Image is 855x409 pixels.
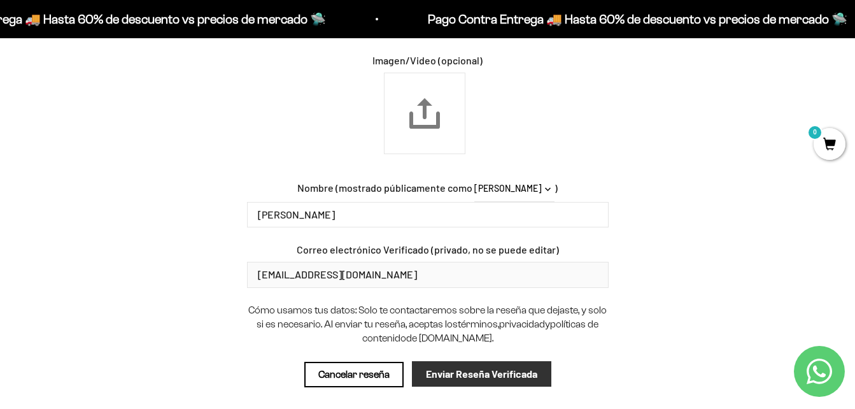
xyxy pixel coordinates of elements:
input: Dirección de correo electrónico [247,262,609,287]
mark: 0 [807,125,823,140]
a: 0 [814,138,845,152]
select: Name format [474,176,555,202]
label: mostrado públicamente como [339,181,472,195]
a: Cancelar reseña [304,362,404,387]
p: Pago Contra Entrega 🚚 Hasta 60% de descuento vs precios de mercado 🛸 [172,9,591,29]
a: términos [458,319,498,329]
p: Cómo usamos tus datos: Solo te contactaremos sobre la reseña que dejaste, y solo si es necesario.... [247,303,609,346]
label: Imagen/Video (opcional) [247,54,609,68]
input: Enviar Reseña Verificada [412,361,551,387]
label: Correo electrónico Verificado (privado, no se puede editar) [247,243,609,257]
input: Nombre [247,202,609,227]
label: Nombre [297,181,334,195]
a: privacidad [499,319,545,329]
span: ( ) [336,182,558,194]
